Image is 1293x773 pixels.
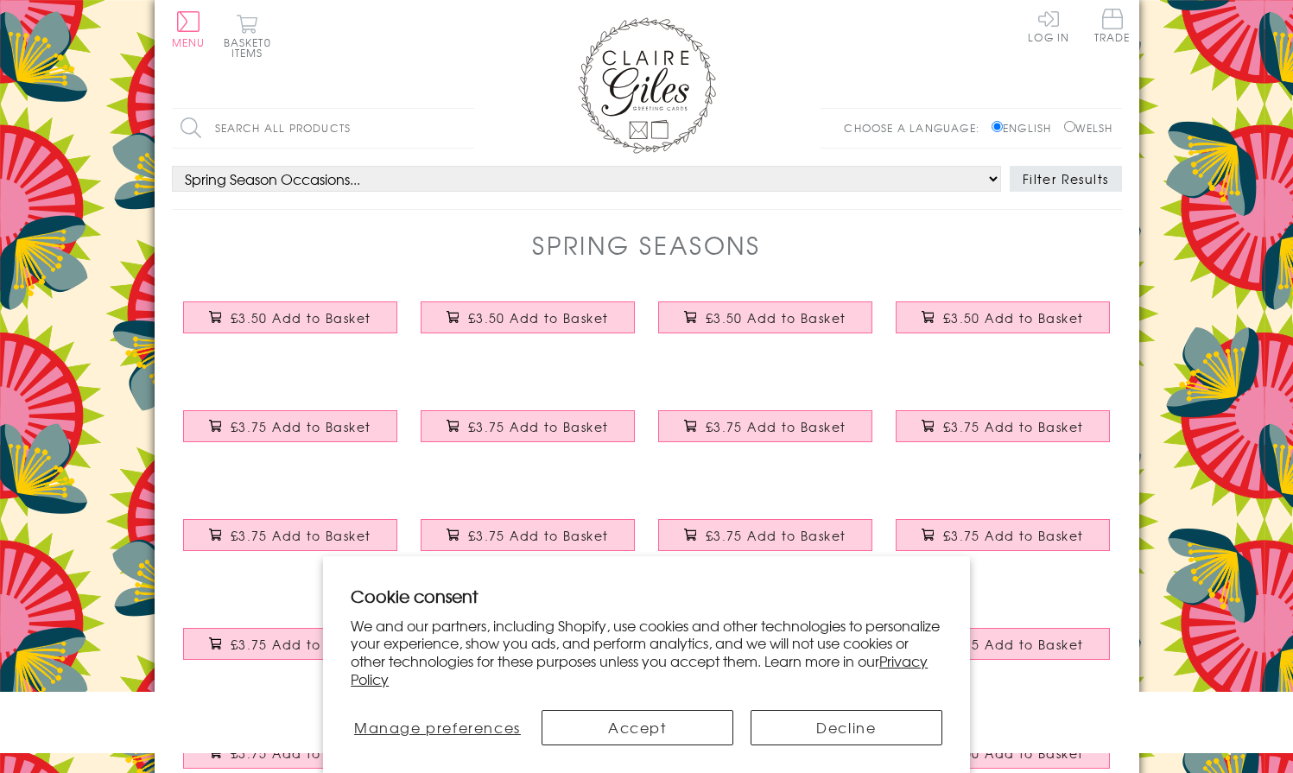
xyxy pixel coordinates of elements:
[896,410,1110,442] button: £3.75 Add to Basket
[183,519,397,551] button: £3.75 Add to Basket
[409,397,647,472] a: Valentine's Day Card, Bomb, Love Bomb, Embellished with a colourful tassel £3.75 Add to Basket
[409,506,647,580] a: Valentine's Day Card, Wife, Big Heart, Embellished with a colourful tassel £3.75 Add to Basket
[647,288,884,363] a: Valentines Day Card, MWAH, Kiss, text foiled in shiny gold £3.50 Add to Basket
[421,301,635,333] button: £3.50 Add to Basket
[658,519,872,551] button: £3.75 Add to Basket
[231,418,371,435] span: £3.75 Add to Basket
[183,301,397,333] button: £3.50 Add to Basket
[578,17,716,154] img: Claire Giles Greetings Cards
[421,519,635,551] button: £3.75 Add to Basket
[351,584,942,608] h2: Cookie consent
[231,35,271,60] span: 0 items
[1028,9,1069,42] a: Log In
[658,301,872,333] button: £3.50 Add to Basket
[943,309,1084,326] span: £3.50 Add to Basket
[351,617,942,688] p: We and our partners, including Shopify, use cookies and other technologies to personalize your ex...
[884,397,1122,472] a: Valentine's Day Card, Hearts Background, Embellished with a colourful tassel £3.75 Add to Basket
[884,506,1122,580] a: Valentine's Day Card, Love of my life, Embellished with a colourful tassel £3.75 Add to Basket
[354,717,521,738] span: Manage preferences
[542,710,733,745] button: Accept
[884,615,1122,689] a: Valentine's Day Card, I love you with all my heart, Embellished with a tassel £3.75 Add to Basket
[183,628,397,660] button: £3.75 Add to Basket
[706,309,846,326] span: £3.50 Add to Basket
[172,35,206,50] span: Menu
[351,650,928,689] a: Privacy Policy
[468,527,609,544] span: £3.75 Add to Basket
[183,410,397,442] button: £3.75 Add to Basket
[943,744,1084,762] span: £3.00 Add to Basket
[231,309,371,326] span: £3.50 Add to Basket
[706,418,846,435] span: £3.75 Add to Basket
[751,710,942,745] button: Decline
[658,410,872,442] button: £3.75 Add to Basket
[1064,120,1113,136] label: Welsh
[421,410,635,442] button: £3.75 Add to Basket
[647,506,884,580] a: Valentine's Day Card, Rocket, You're my world, Embellished with a tassel £3.75 Add to Basket
[1010,166,1122,192] button: Filter Results
[172,288,409,363] a: Valentines Day Card, Wife, Flamingo heart, text foiled in shiny gold £3.50 Add to Basket
[457,109,474,148] input: Search
[468,309,609,326] span: £3.50 Add to Basket
[231,636,371,653] span: £3.75 Add to Basket
[896,519,1110,551] button: £3.75 Add to Basket
[172,397,409,472] a: Valentine's Day Card, Paper Plane Kisses, Embellished with a colourful tassel £3.75 Add to Basket
[1094,9,1131,46] a: Trade
[896,301,1110,333] button: £3.50 Add to Basket
[351,710,523,745] button: Manage preferences
[224,14,271,58] button: Basket0 items
[172,109,474,148] input: Search all products
[532,227,761,263] h1: Spring Seasons
[884,288,1122,363] a: Valentines Day Card, You're my Favourite, text foiled in shiny gold £3.50 Add to Basket
[468,418,609,435] span: £3.75 Add to Basket
[231,744,371,762] span: £3.75 Add to Basket
[706,527,846,544] span: £3.75 Add to Basket
[1094,9,1131,42] span: Trade
[896,628,1110,660] button: £3.75 Add to Basket
[992,120,1060,136] label: English
[647,397,884,472] a: Valentine's Day Card, Heart with Flowers, Embellished with a colourful tassel £3.75 Add to Basket
[409,288,647,363] a: Valentines Day Card, Gorgeous Husband, text foiled in shiny gold £3.50 Add to Basket
[844,120,988,136] p: Choose a language:
[943,636,1084,653] span: £3.75 Add to Basket
[172,615,409,689] a: Valentine's Day Card, Lips, Kiss, Embellished with a colourful tassel £3.75 Add to Basket
[231,527,371,544] span: £3.75 Add to Basket
[172,11,206,48] button: Menu
[1064,121,1075,132] input: Welsh
[172,506,409,580] a: Valentine's Day Card, Butterfly Wreath, Embellished with a colourful tassel £3.75 Add to Basket
[992,121,1003,132] input: English
[943,527,1084,544] span: £3.75 Add to Basket
[943,418,1084,435] span: £3.75 Add to Basket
